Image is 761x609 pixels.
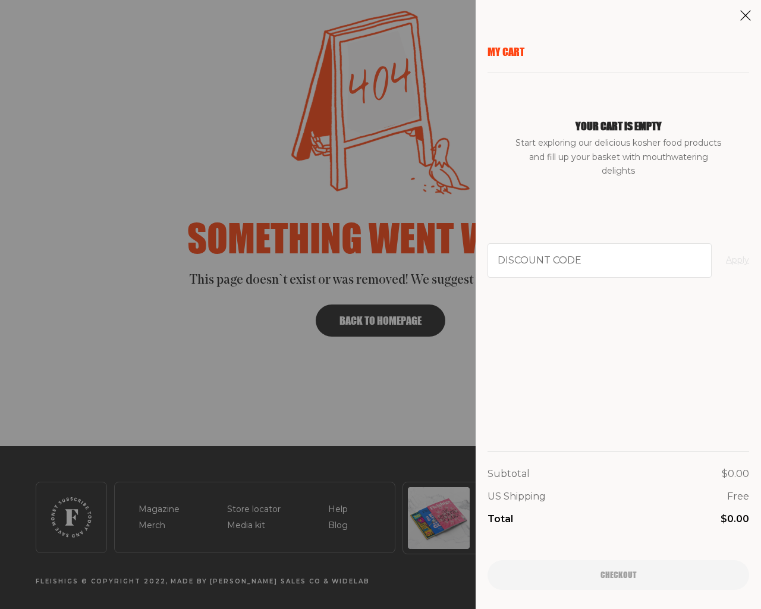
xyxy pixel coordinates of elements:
p: Subtotal [488,466,530,482]
span: Start exploring our delicious kosher food products and fill up your basket with mouthwatering del... [511,136,725,179]
p: Free [727,489,749,504]
p: Total [488,511,513,527]
input: Discount code [488,243,712,278]
p: US Shipping [488,489,546,504]
h1: Your cart is empty [576,121,662,131]
span: Checkout [600,571,636,579]
p: My Cart [488,45,749,58]
button: Apply [726,253,749,268]
p: $0.00 [721,511,749,527]
p: $0.00 [722,466,749,482]
button: Checkout [488,560,749,590]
